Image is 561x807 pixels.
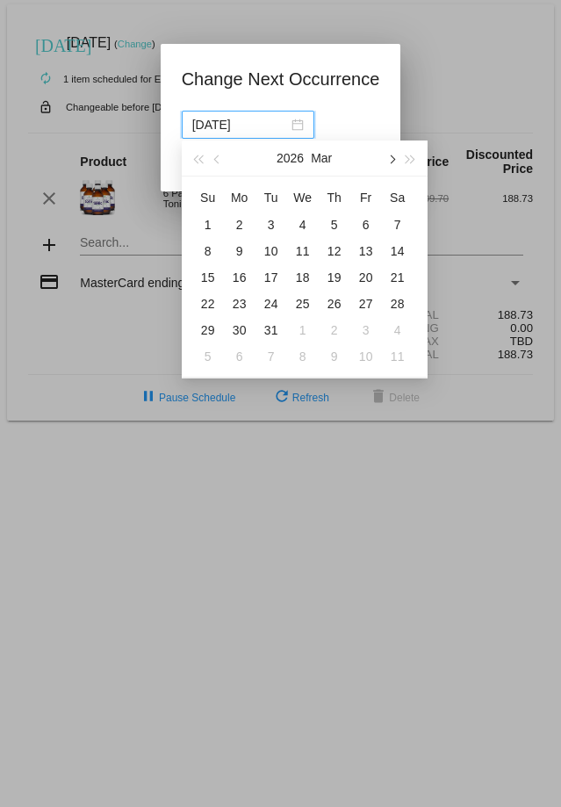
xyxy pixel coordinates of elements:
[350,317,382,343] td: 4/3/2026
[287,238,319,264] td: 3/11/2026
[192,238,224,264] td: 3/8/2026
[261,214,282,235] div: 3
[356,346,377,367] div: 10
[261,293,282,314] div: 24
[382,238,414,264] td: 3/14/2026
[192,264,224,291] td: 3/15/2026
[255,343,287,370] td: 4/7/2026
[319,291,350,317] td: 3/26/2026
[356,293,377,314] div: 27
[229,293,250,314] div: 23
[224,317,255,343] td: 3/30/2026
[224,238,255,264] td: 3/9/2026
[287,317,319,343] td: 4/1/2026
[224,184,255,212] th: Mon
[319,343,350,370] td: 4/9/2026
[198,241,219,262] div: 8
[387,320,408,341] div: 4
[182,65,380,93] h1: Change Next Occurrence
[261,267,282,288] div: 17
[382,212,414,238] td: 3/7/2026
[261,320,282,341] div: 31
[350,264,382,291] td: 3/20/2026
[382,264,414,291] td: 3/21/2026
[382,317,414,343] td: 4/4/2026
[319,317,350,343] td: 4/2/2026
[292,267,313,288] div: 18
[324,293,345,314] div: 26
[255,264,287,291] td: 3/17/2026
[189,141,208,176] button: Last year (Control + left)
[350,212,382,238] td: 3/6/2026
[324,214,345,235] div: 5
[229,320,250,341] div: 30
[229,241,250,262] div: 9
[255,238,287,264] td: 3/10/2026
[224,264,255,291] td: 3/16/2026
[292,214,313,235] div: 4
[192,212,224,238] td: 3/1/2026
[324,320,345,341] div: 2
[356,267,377,288] div: 20
[350,291,382,317] td: 3/27/2026
[356,214,377,235] div: 6
[277,141,304,176] button: 2026
[261,346,282,367] div: 7
[387,267,408,288] div: 21
[261,241,282,262] div: 10
[356,241,377,262] div: 13
[381,141,400,176] button: Next month (PageDown)
[229,214,250,235] div: 2
[319,238,350,264] td: 3/12/2026
[324,346,345,367] div: 9
[192,115,288,134] input: Select date
[287,264,319,291] td: 3/18/2026
[287,343,319,370] td: 4/8/2026
[324,241,345,262] div: 12
[382,291,414,317] td: 3/28/2026
[292,320,313,341] div: 1
[198,267,219,288] div: 15
[292,241,313,262] div: 11
[192,184,224,212] th: Sun
[319,184,350,212] th: Thu
[387,293,408,314] div: 28
[255,212,287,238] td: 3/3/2026
[255,184,287,212] th: Tue
[382,343,414,370] td: 4/11/2026
[192,343,224,370] td: 4/5/2026
[382,184,414,212] th: Sat
[350,184,382,212] th: Fri
[350,238,382,264] td: 3/13/2026
[292,346,313,367] div: 8
[400,141,420,176] button: Next year (Control + right)
[324,267,345,288] div: 19
[287,291,319,317] td: 3/25/2026
[198,320,219,341] div: 29
[198,293,219,314] div: 22
[292,293,313,314] div: 25
[387,346,408,367] div: 11
[224,212,255,238] td: 3/2/2026
[198,346,219,367] div: 5
[255,317,287,343] td: 3/31/2026
[208,141,227,176] button: Previous month (PageUp)
[319,212,350,238] td: 3/5/2026
[356,320,377,341] div: 3
[350,343,382,370] td: 4/10/2026
[192,291,224,317] td: 3/22/2026
[192,317,224,343] td: 3/29/2026
[224,291,255,317] td: 3/23/2026
[229,267,250,288] div: 16
[287,184,319,212] th: Wed
[387,214,408,235] div: 7
[224,343,255,370] td: 4/6/2026
[287,212,319,238] td: 3/4/2026
[198,214,219,235] div: 1
[229,346,250,367] div: 6
[311,141,332,176] button: Mar
[255,291,287,317] td: 3/24/2026
[319,264,350,291] td: 3/19/2026
[387,241,408,262] div: 14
